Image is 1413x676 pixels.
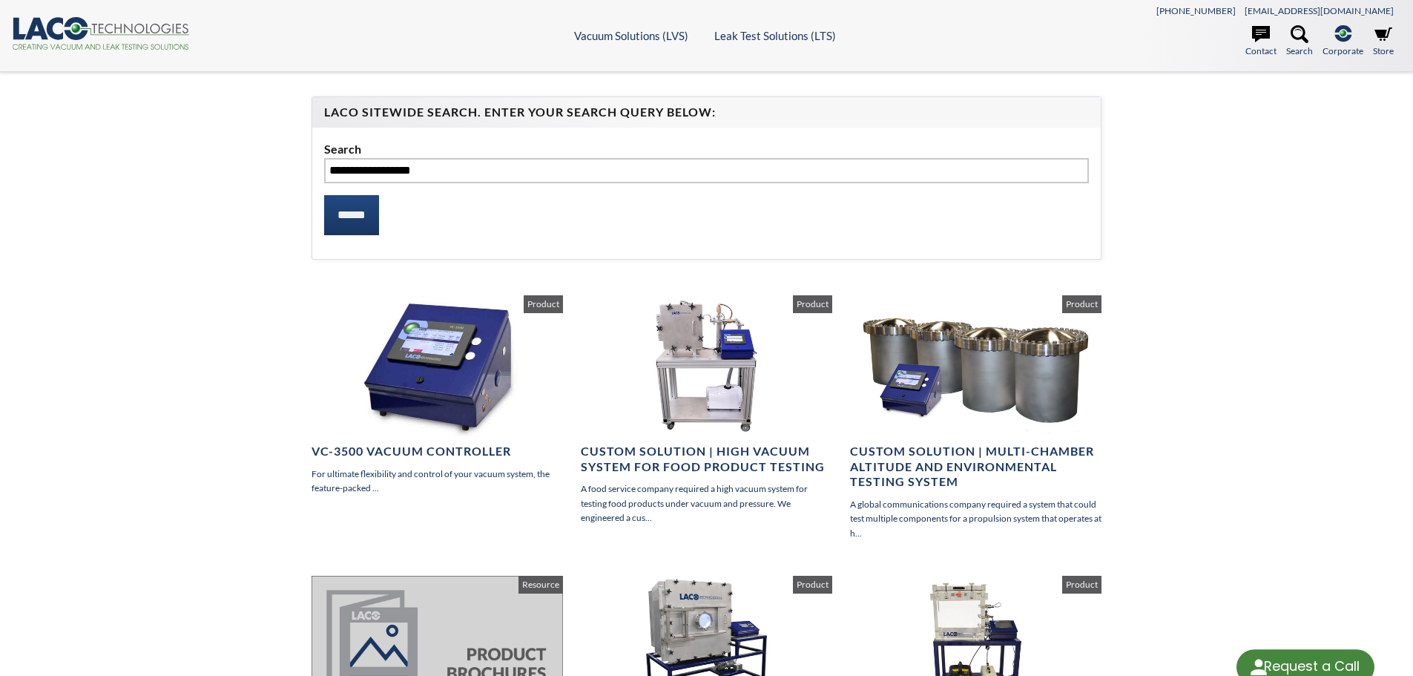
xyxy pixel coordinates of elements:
[324,140,1090,159] label: Search
[1373,25,1394,58] a: Store
[1062,576,1101,594] span: Product
[518,576,563,594] span: Resource
[312,444,563,459] h4: VC-3500 Vacuum Controller
[1323,44,1363,58] span: Corporate
[1245,25,1277,58] a: Contact
[1245,5,1394,16] a: [EMAIL_ADDRESS][DOMAIN_NAME]
[312,295,563,496] a: VC-3500 Vacuum Controller For ultimate flexibility and control of your vacuum system, the feature...
[850,295,1101,540] a: Custom Solution | Multi-Chamber Altitude and Environmental Testing System A global communications...
[312,467,563,495] p: For ultimate flexibility and control of your vacuum system, the feature-packed ...
[324,105,1090,120] h4: LACO Sitewide Search. Enter your Search Query Below:
[850,497,1101,540] p: A global communications company required a system that could test multiple components for a propu...
[714,29,836,42] a: Leak Test Solutions (LTS)
[581,295,832,525] a: Custom Solution | High Vacuum System for Food Product Testing A food service company required a h...
[581,482,832,525] p: A food service company required a high vacuum system for testing food products under vacuum and p...
[1156,5,1236,16] a: [PHONE_NUMBER]
[1286,25,1313,58] a: Search
[581,444,832,475] h4: Custom Solution | High Vacuum System for Food Product Testing
[1062,295,1101,313] span: Product
[574,29,688,42] a: Vacuum Solutions (LVS)
[850,444,1101,490] h4: Custom Solution | Multi-Chamber Altitude and Environmental Testing System
[793,295,832,313] span: Product
[793,576,832,594] span: Product
[524,295,563,313] span: Product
